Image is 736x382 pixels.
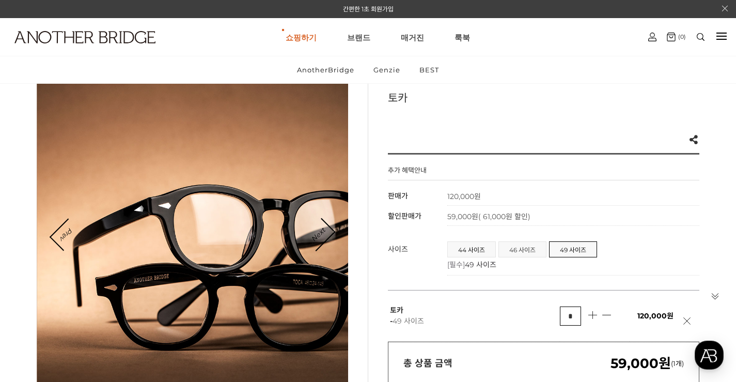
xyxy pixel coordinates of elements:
[447,259,694,269] p: [필수]
[133,296,198,322] a: Settings
[365,56,409,83] a: Genzie
[388,236,447,276] th: 사이즈
[403,358,452,369] strong: 총 상품 금액
[447,241,496,257] li: 44 사이즈
[388,89,699,105] h3: 토카
[637,311,674,320] span: 120,000원
[549,241,597,257] li: 49 사이즈
[5,31,116,69] a: logo
[550,242,597,257] a: 49 사이즈
[455,19,470,56] a: 룩북
[388,211,421,221] span: 할인판매가
[393,316,424,326] span: 49 사이즈
[610,355,671,372] em: 59,000원
[498,241,546,257] li: 46 사이즈
[447,192,481,201] strong: 120,000원
[667,33,686,41] a: (0)
[51,219,82,250] a: Prev
[667,33,676,41] img: cart
[610,359,684,368] span: (1개)
[478,212,530,221] span: ( 61,000원 할인)
[343,5,394,13] a: 간편한 1초 회원가입
[302,219,334,251] a: Next
[26,312,44,320] span: Home
[697,33,704,41] img: search
[86,312,116,320] span: Messages
[447,212,530,221] span: 59,000원
[676,33,686,40] span: (0)
[465,260,496,269] span: 49 사이즈
[411,56,448,83] a: BEST
[448,242,495,257] a: 44 사이즈
[388,191,408,201] span: 판매가
[288,56,363,83] a: AnotherBridge
[347,19,370,56] a: 브랜드
[390,305,560,327] p: 토카 -
[153,312,178,320] span: Settings
[68,296,133,322] a: Messages
[401,19,424,56] a: 매거진
[14,31,155,43] img: logo
[499,242,546,257] a: 46 사이즈
[648,33,656,41] img: cart
[3,296,68,322] a: Home
[388,165,427,180] h4: 추가 혜택안내
[286,19,317,56] a: 쇼핑하기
